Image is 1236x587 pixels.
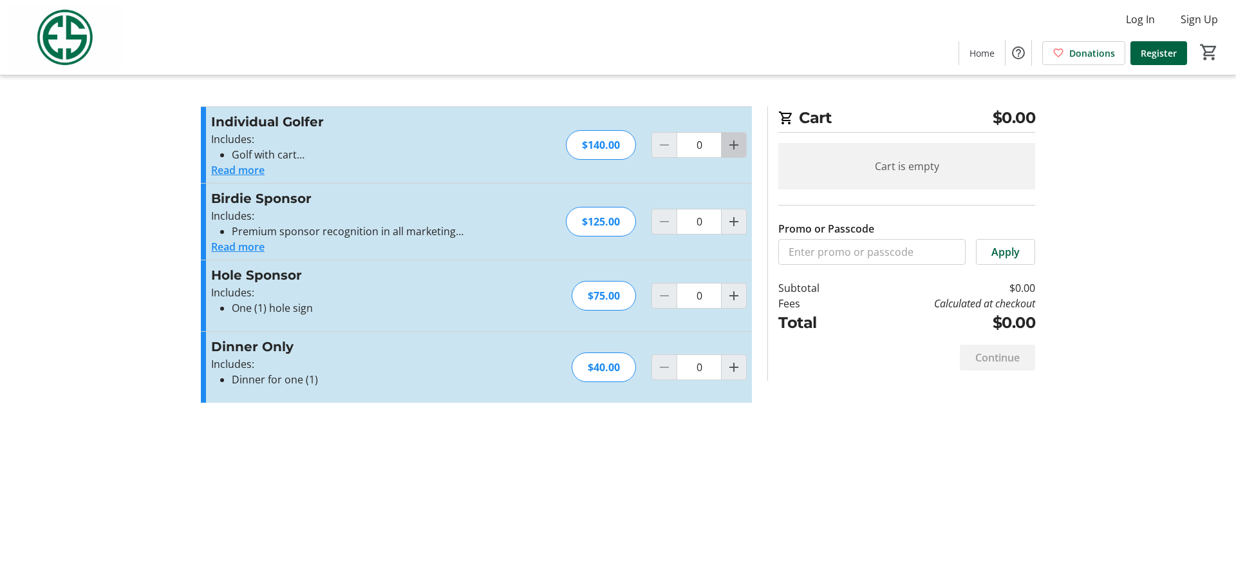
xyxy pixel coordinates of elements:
[959,41,1005,65] a: Home
[572,281,636,311] div: $75.00
[8,5,122,70] img: Evans Scholars Foundation's Logo
[1069,46,1115,60] span: Donations
[211,131,492,147] p: Includes:
[677,132,722,158] input: Individual Golfer Quantity
[853,280,1035,296] td: $0.00
[853,296,1035,311] td: Calculated at checkout
[211,285,492,300] p: Includes:
[566,130,636,160] div: $140.00
[677,354,722,380] input: Dinner Only Quantity
[232,147,492,162] li: Golf with cart
[722,284,746,308] button: Increment by one
[677,209,722,235] input: Birdie Sponsor Quantity
[778,311,853,334] td: Total
[969,46,995,60] span: Home
[211,162,265,178] button: Read more
[232,300,492,316] li: One (1) hole sign
[572,352,636,382] div: $40.00
[677,283,722,309] input: Hole Sponsor Quantity
[211,265,492,285] h3: Hole Sponsor
[566,207,636,236] div: $125.00
[211,112,492,131] h3: Individual Golfer
[232,372,492,387] li: Dinner for one (1)
[211,189,492,208] h3: Birdie Sponsor
[1130,41,1187,65] a: Register
[1042,41,1125,65] a: Donations
[211,356,492,372] p: Includes:
[722,355,746,380] button: Increment by one
[778,296,853,311] td: Fees
[976,239,1035,265] button: Apply
[778,106,1035,133] h2: Cart
[1141,46,1177,60] span: Register
[853,311,1035,334] td: $0.00
[722,209,746,234] button: Increment by one
[232,224,492,239] li: Premium sponsor recognition in all marketing materials
[991,244,1020,260] span: Apply
[778,221,874,236] label: Promo or Passcode
[1006,40,1031,66] button: Help
[211,337,492,356] h3: Dinner Only
[1170,9,1228,30] button: Sign Up
[722,133,746,157] button: Increment by one
[1197,41,1221,64] button: Cart
[993,106,1036,130] span: $0.00
[1116,9,1165,30] button: Log In
[778,239,966,265] input: Enter promo or passcode
[778,143,1035,189] div: Cart is empty
[211,208,492,224] p: Includes:
[1126,12,1155,27] span: Log In
[1181,12,1218,27] span: Sign Up
[778,280,853,296] td: Subtotal
[211,239,265,255] button: Read more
